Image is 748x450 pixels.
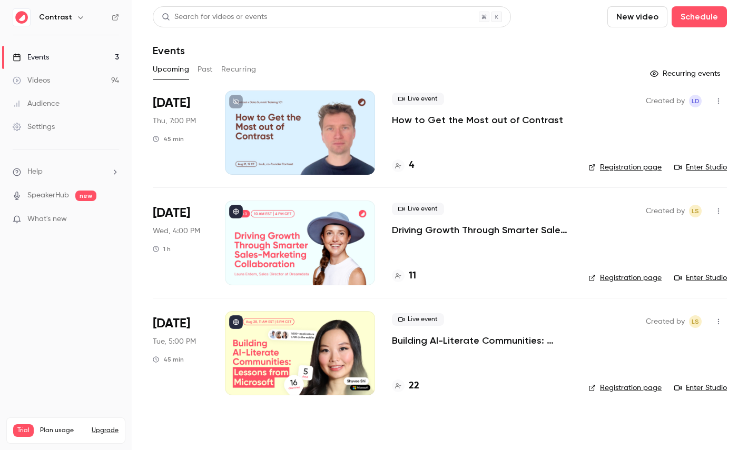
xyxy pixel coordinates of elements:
div: 45 min [153,355,184,364]
button: Past [198,61,213,78]
span: [DATE] [153,205,190,222]
span: What's new [27,214,67,225]
a: 22 [392,379,419,393]
button: Upgrade [92,426,119,435]
button: New video [607,6,667,27]
div: Dec 9 Tue, 11:00 AM (America/New York) [153,311,208,395]
h4: 11 [409,269,416,283]
span: Lusine Sargsyan [689,315,702,328]
span: Created by [646,95,685,107]
span: Thu, 7:00 PM [153,116,196,126]
div: Events [13,52,49,63]
div: Settings [13,122,55,132]
span: Help [27,166,43,177]
span: Tue, 5:00 PM [153,336,196,347]
div: Aug 21 Thu, 12:00 PM (America/Chicago) [153,91,208,175]
div: Sep 3 Wed, 10:00 AM (America/New York) [153,201,208,285]
span: LS [692,205,699,217]
span: [DATE] [153,95,190,112]
div: Audience [13,98,60,109]
a: How to Get the Most out of Contrast [392,114,563,126]
a: Enter Studio [674,273,727,283]
span: new [75,191,96,201]
span: Wed, 4:00 PM [153,226,200,236]
a: 4 [392,158,414,173]
button: Schedule [672,6,727,27]
span: LS [692,315,699,328]
span: Created by [646,205,685,217]
li: help-dropdown-opener [13,166,119,177]
div: Videos [13,75,50,86]
span: Live event [392,313,444,326]
span: Trial [13,424,34,437]
span: Live event [392,93,444,105]
h1: Events [153,44,185,57]
h4: 22 [409,379,419,393]
div: 45 min [153,135,184,143]
a: Registration page [588,273,662,283]
a: SpeakerHub [27,190,69,201]
a: Driving Growth Through Smarter Sales-Marketing Collaboration [392,224,572,236]
a: Enter Studio [674,162,727,173]
a: Registration page [588,383,662,393]
button: Recurring events [645,65,727,82]
a: Registration page [588,162,662,173]
a: Building AI-Literate Communities: Lessons from Microsoft [392,334,572,347]
h4: 4 [409,158,414,173]
span: Created by [646,315,685,328]
span: Plan usage [40,426,85,435]
div: 1 h [153,245,171,253]
span: Ld [692,95,700,107]
span: Live event [392,203,444,215]
span: Luuk de Jonge [689,95,702,107]
img: Contrast [13,9,30,26]
button: Upcoming [153,61,189,78]
div: Search for videos or events [162,12,267,23]
h6: Contrast [39,12,72,23]
a: Enter Studio [674,383,727,393]
a: 11 [392,269,416,283]
span: [DATE] [153,315,190,332]
button: Recurring [221,61,257,78]
span: Lusine Sargsyan [689,205,702,217]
